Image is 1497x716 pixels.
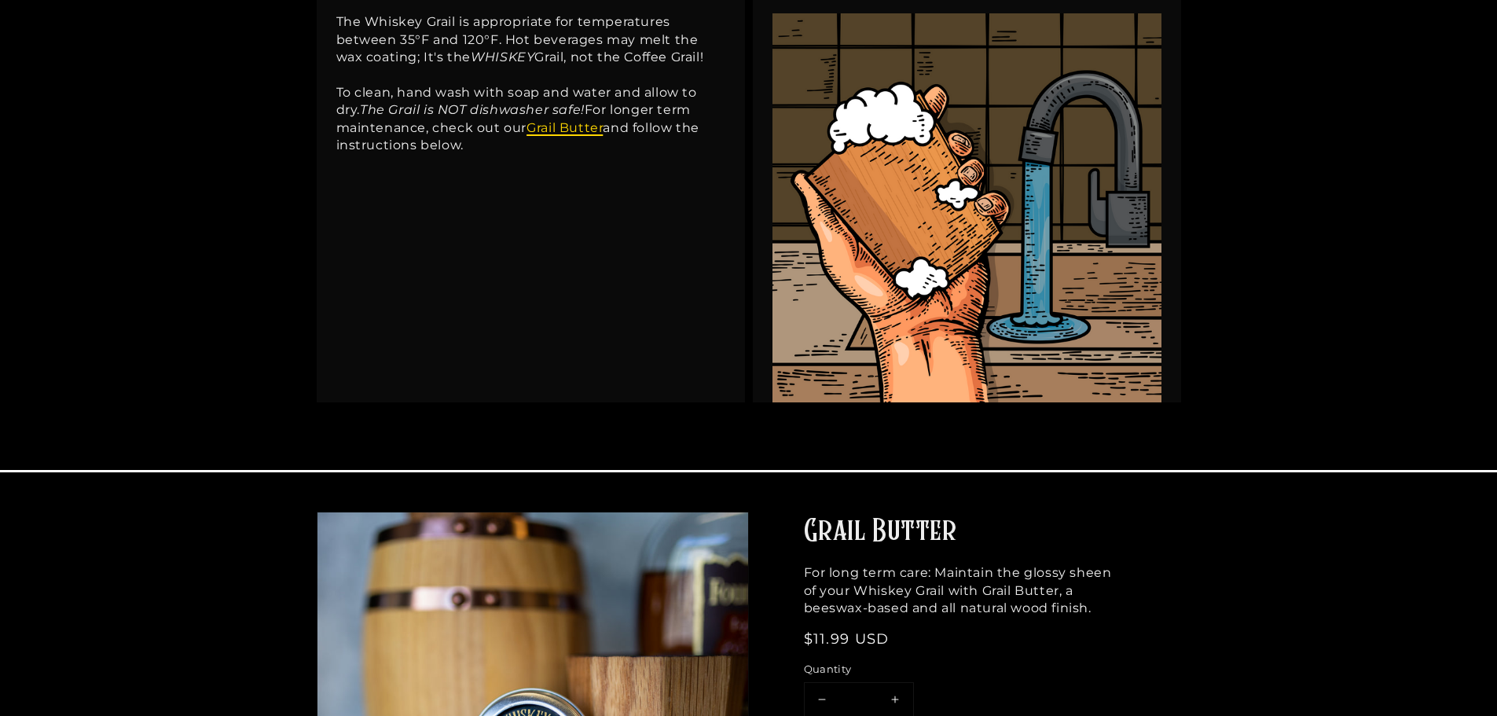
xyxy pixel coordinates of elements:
[804,662,1095,677] label: Quantity
[804,630,890,648] span: $11.99 USD
[471,50,534,64] em: WHISKEY
[804,564,1126,617] p: For long term care: Maintain the glossy sheen of your Whiskey Grail with Grail Butter, a beeswax-...
[360,102,585,117] em: The Grail is NOT dishwasher safe!
[804,512,1126,553] h2: Grail Butter
[527,120,603,135] a: Grail Butter
[336,13,725,154] p: The Whiskey Grail is appropriate for temperatures between 35°F and 120°F. Hot beverages may melt ...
